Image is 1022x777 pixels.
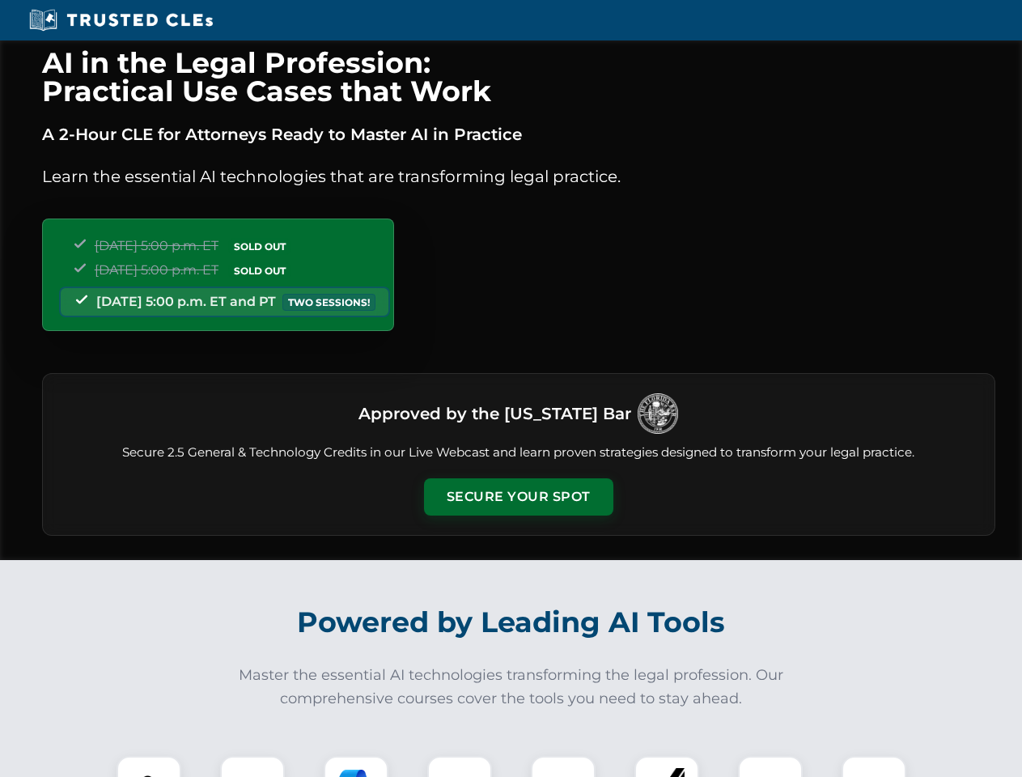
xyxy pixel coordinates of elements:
h1: AI in the Legal Profession: Practical Use Cases that Work [42,49,995,105]
span: [DATE] 5:00 p.m. ET [95,262,218,278]
h3: Approved by the [US_STATE] Bar [358,399,631,428]
h2: Powered by Leading AI Tools [63,594,960,651]
p: Master the essential AI technologies transforming the legal profession. Our comprehensive courses... [228,664,795,711]
img: Trusted CLEs [24,8,218,32]
button: Secure Your Spot [424,478,613,516]
p: Secure 2.5 General & Technology Credits in our Live Webcast and learn proven strategies designed ... [62,444,975,462]
p: Learn the essential AI technologies that are transforming legal practice. [42,163,995,189]
span: [DATE] 5:00 p.m. ET [95,238,218,253]
img: Logo [638,393,678,434]
span: SOLD OUT [228,262,291,279]
p: A 2-Hour CLE for Attorneys Ready to Master AI in Practice [42,121,995,147]
span: SOLD OUT [228,238,291,255]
